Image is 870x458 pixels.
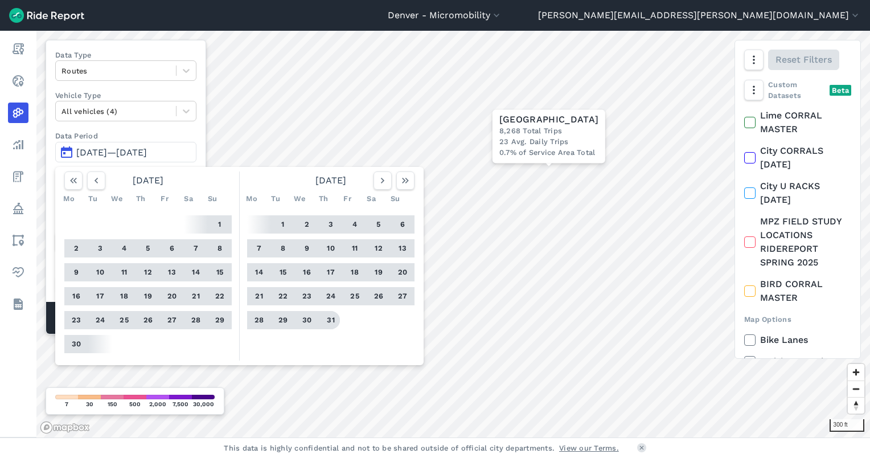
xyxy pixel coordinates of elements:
[163,311,181,329] button: 27
[393,263,412,281] button: 20
[559,443,619,453] a: View our Terms.
[139,263,157,281] button: 12
[187,263,205,281] button: 14
[211,215,229,234] button: 1
[243,190,261,208] div: Mo
[211,287,229,305] button: 22
[362,190,380,208] div: Sa
[203,190,221,208] div: Su
[8,71,28,91] a: Realtime
[36,31,870,437] canvas: Map
[370,287,388,305] button: 26
[314,190,333,208] div: Th
[67,287,85,305] button: 16
[40,421,90,434] a: Mapbox logo
[243,171,419,190] div: [DATE]
[266,190,285,208] div: Tu
[163,287,181,305] button: 20
[67,239,85,257] button: 2
[8,262,28,283] a: Health
[346,263,364,281] button: 18
[250,287,268,305] button: 21
[67,335,85,353] button: 30
[393,215,412,234] button: 6
[115,263,133,281] button: 11
[393,239,412,257] button: 13
[393,287,412,305] button: 27
[322,215,340,234] button: 3
[298,287,316,305] button: 23
[346,239,364,257] button: 11
[848,397,864,414] button: Reset bearing to north
[8,230,28,251] a: Areas
[775,53,832,67] span: Reset Filters
[139,287,157,305] button: 19
[8,134,28,155] a: Analyze
[744,215,851,269] label: MPZ FIELD STUDY LOCATIONS RIDEREPORT SPRING 2025
[346,287,364,305] button: 25
[108,190,126,208] div: We
[744,314,851,325] div: Map Options
[91,311,109,329] button: 24
[370,263,388,281] button: 19
[163,263,181,281] button: 13
[91,239,109,257] button: 3
[211,311,229,329] button: 29
[84,190,102,208] div: Tu
[163,239,181,257] button: 6
[370,239,388,257] button: 12
[744,277,851,305] label: BIRD CORRAL MASTER
[499,114,598,125] div: [GEOGRAPHIC_DATA]
[744,109,851,136] label: Lime CORRAL MASTER
[848,364,864,381] button: Zoom in
[322,287,340,305] button: 24
[8,166,28,187] a: Fees
[67,311,85,329] button: 23
[55,130,196,141] label: Data Period
[298,215,316,234] button: 2
[274,215,292,234] button: 1
[274,287,292,305] button: 22
[211,263,229,281] button: 15
[322,239,340,257] button: 10
[46,302,206,334] div: Matched Trips
[744,144,851,171] label: City CORRALS [DATE]
[298,239,316,257] button: 9
[744,333,851,347] label: Bike Lanes
[91,287,109,305] button: 17
[744,79,851,101] div: Custom Datasets
[744,355,851,369] label: Multi-Use Paths
[8,103,28,123] a: Heatmaps
[8,198,28,219] a: Policy
[274,239,292,257] button: 8
[60,190,78,208] div: Mo
[744,179,851,207] label: City U RACKS [DATE]
[830,85,851,96] div: Beta
[187,239,205,257] button: 7
[55,90,196,101] label: Vehicle Type
[139,311,157,329] button: 26
[60,171,236,190] div: [DATE]
[848,381,864,397] button: Zoom out
[67,263,85,281] button: 9
[179,190,198,208] div: Sa
[211,239,229,257] button: 8
[9,8,84,23] img: Ride Report
[370,215,388,234] button: 5
[290,190,309,208] div: We
[139,239,157,257] button: 5
[8,294,28,314] a: Datasets
[322,263,340,281] button: 17
[386,190,404,208] div: Su
[250,239,268,257] button: 7
[322,311,340,329] button: 31
[187,287,205,305] button: 21
[499,137,598,148] div: 23 Avg. Daily Trips
[830,419,864,432] div: 300 ft
[499,125,598,136] div: 8,268 Total Trips
[274,311,292,329] button: 29
[115,287,133,305] button: 18
[132,190,150,208] div: Th
[115,311,133,329] button: 25
[187,311,205,329] button: 28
